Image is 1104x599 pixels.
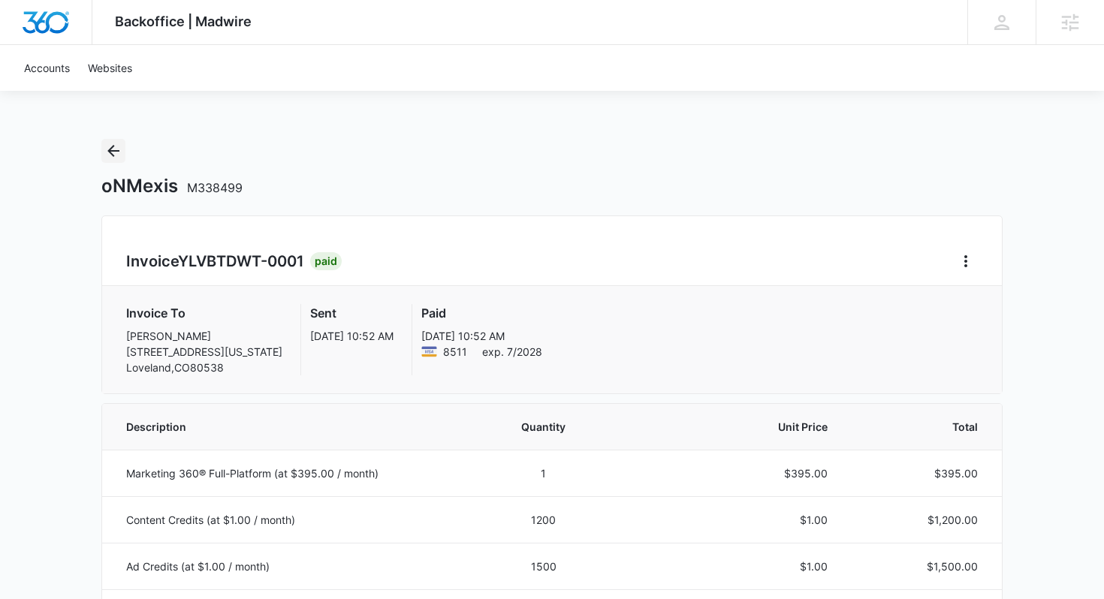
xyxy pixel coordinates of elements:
h3: Invoice To [126,304,282,322]
span: M338499 [187,180,243,195]
span: Backoffice | Madwire [115,14,252,29]
p: $1,200.00 [864,512,978,528]
h2: Invoice [126,250,310,272]
a: Websites [79,45,141,91]
p: $395.00 [627,465,828,481]
p: $1.00 [627,558,828,574]
p: $395.00 [864,465,978,481]
span: Total [864,419,978,435]
p: $1,500.00 [864,558,978,574]
td: 1500 [478,543,609,589]
a: Accounts [15,45,79,91]
span: Unit Price [627,419,828,435]
td: 1200 [478,496,609,543]
span: YLVBTDWT-0001 [178,252,304,270]
p: Marketing 360® Full-Platform (at $395.00 / month) [126,465,460,481]
h3: Paid [421,304,542,322]
span: exp. 7/2028 [482,344,542,360]
p: [DATE] 10:52 AM [310,328,394,344]
span: Visa ending with [443,344,467,360]
p: [DATE] 10:52 AM [421,328,542,344]
p: Ad Credits (at $1.00 / month) [126,558,460,574]
span: Description [126,419,460,435]
h1: oNMexis [101,175,243,197]
p: [PERSON_NAME] [STREET_ADDRESS][US_STATE] Loveland , CO 80538 [126,328,282,375]
div: Paid [310,252,342,270]
span: Quantity [496,419,591,435]
p: $1.00 [627,512,828,528]
button: Home [954,249,978,273]
h3: Sent [310,304,394,322]
td: 1 [478,450,609,496]
button: Back [101,139,125,163]
p: Content Credits (at $1.00 / month) [126,512,460,528]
